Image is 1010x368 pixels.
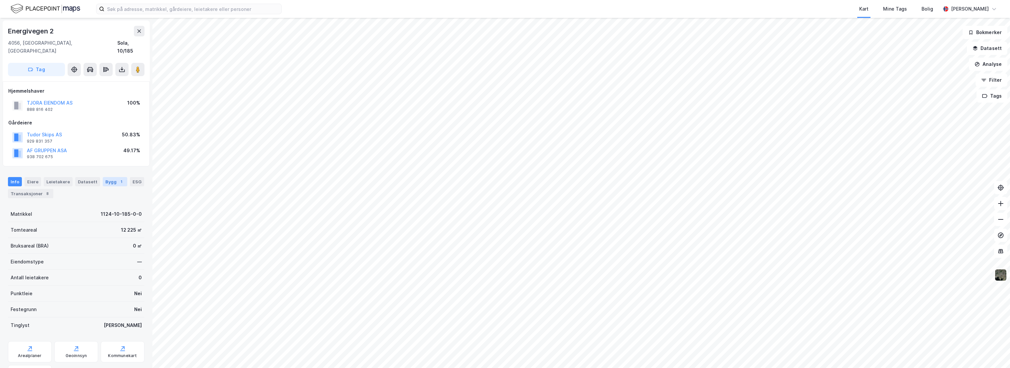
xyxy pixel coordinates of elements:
div: Tinglyst [11,321,29,329]
div: Antall leietakere [11,274,49,282]
div: Arealplaner [18,353,41,358]
div: Bolig [922,5,933,13]
div: 1124-10-185-0-0 [101,210,142,218]
div: 4056, [GEOGRAPHIC_DATA], [GEOGRAPHIC_DATA] [8,39,117,55]
div: 1 [118,178,125,185]
div: 0 [139,274,142,282]
input: Søk på adresse, matrikkel, gårdeiere, leietakere eller personer [104,4,281,14]
div: Bygg [103,177,127,186]
div: 100% [127,99,140,107]
div: 49.17% [123,147,140,155]
div: Eiere [25,177,41,186]
img: 9k= [994,269,1007,281]
div: Eiendomstype [11,258,44,266]
div: 0 ㎡ [133,242,142,250]
div: Kart [859,5,869,13]
button: Tag [8,63,65,76]
div: Sola, 10/185 [117,39,144,55]
div: ESG [130,177,144,186]
button: Filter [976,73,1007,87]
div: Nei [134,290,142,298]
div: Datasett [75,177,100,186]
button: Datasett [967,42,1007,55]
div: Energivegen 2 [8,26,55,36]
div: Kommunekart [108,353,137,358]
div: — [137,258,142,266]
div: Gårdeiere [8,119,144,127]
div: Matrikkel [11,210,32,218]
iframe: Chat Widget [977,336,1010,368]
div: 929 831 357 [27,139,52,144]
div: Kontrollprogram for chat [977,336,1010,368]
div: Nei [134,305,142,313]
button: Tags [977,89,1007,103]
div: 938 702 675 [27,154,53,160]
button: Bokmerker [963,26,1007,39]
div: Transaksjoner [8,189,53,198]
button: Analyse [969,58,1007,71]
div: 12 225 ㎡ [121,226,142,234]
div: Mine Tags [883,5,907,13]
div: Punktleie [11,290,32,298]
div: Bruksareal (BRA) [11,242,49,250]
div: 888 816 402 [27,107,53,112]
div: 8 [44,190,51,197]
div: Hjemmelshaver [8,87,144,95]
img: logo.f888ab2527a4732fd821a326f86c7f29.svg [11,3,80,15]
div: [PERSON_NAME] [104,321,142,329]
div: Geoinnsyn [66,353,87,358]
div: Festegrunn [11,305,36,313]
div: 50.83% [122,131,140,139]
div: Tomteareal [11,226,37,234]
div: Info [8,177,22,186]
div: [PERSON_NAME] [951,5,989,13]
div: Leietakere [44,177,73,186]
